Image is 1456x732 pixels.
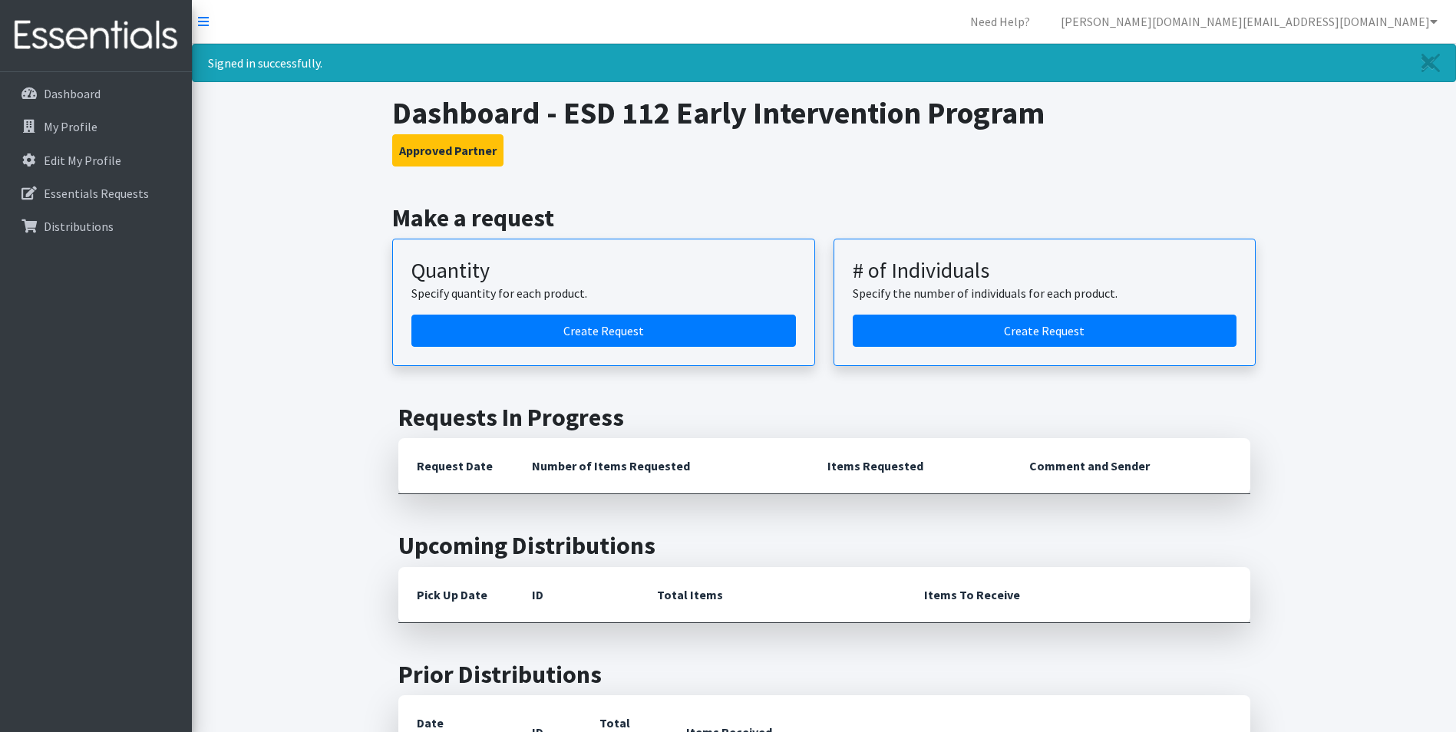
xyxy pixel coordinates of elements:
[398,403,1250,432] h2: Requests In Progress
[192,44,1456,82] div: Signed in successfully.
[853,258,1237,284] h3: # of Individuals
[1406,45,1455,81] a: Close
[411,258,796,284] h3: Quantity
[392,94,1256,131] h1: Dashboard - ESD 112 Early Intervention Program
[1011,438,1250,494] th: Comment and Sender
[1048,6,1450,37] a: [PERSON_NAME][DOMAIN_NAME][EMAIL_ADDRESS][DOMAIN_NAME]
[6,145,186,176] a: Edit My Profile
[44,153,121,168] p: Edit My Profile
[513,567,639,623] th: ID
[411,315,796,347] a: Create a request by quantity
[392,203,1256,232] h2: Make a request
[639,567,906,623] th: Total Items
[6,211,186,242] a: Distributions
[906,567,1250,623] th: Items To Receive
[6,78,186,109] a: Dashboard
[411,284,796,302] p: Specify quantity for each product.
[44,86,101,101] p: Dashboard
[44,219,114,234] p: Distributions
[809,438,1011,494] th: Items Requested
[853,315,1237,347] a: Create a request by number of individuals
[853,284,1237,302] p: Specify the number of individuals for each product.
[398,567,513,623] th: Pick Up Date
[958,6,1042,37] a: Need Help?
[6,178,186,209] a: Essentials Requests
[44,186,149,201] p: Essentials Requests
[6,111,186,142] a: My Profile
[44,119,97,134] p: My Profile
[398,660,1250,689] h2: Prior Distributions
[6,10,186,61] img: HumanEssentials
[392,134,503,167] button: Approved Partner
[398,531,1250,560] h2: Upcoming Distributions
[398,438,513,494] th: Request Date
[513,438,810,494] th: Number of Items Requested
